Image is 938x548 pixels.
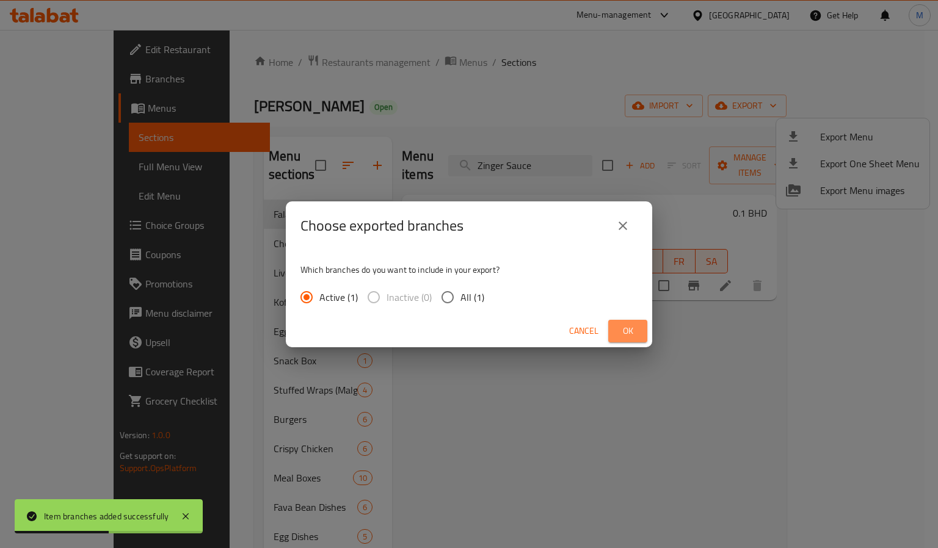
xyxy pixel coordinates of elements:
[387,290,432,305] span: Inactive (0)
[319,290,358,305] span: Active (1)
[608,211,638,240] button: close
[564,320,603,342] button: Cancel
[300,264,638,276] p: Which branches do you want to include in your export?
[460,290,484,305] span: All (1)
[569,323,598,339] span: Cancel
[608,320,647,342] button: Ok
[44,510,169,523] div: Item branches added successfully
[618,323,638,339] span: Ok
[300,216,464,236] h2: Choose exported branches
